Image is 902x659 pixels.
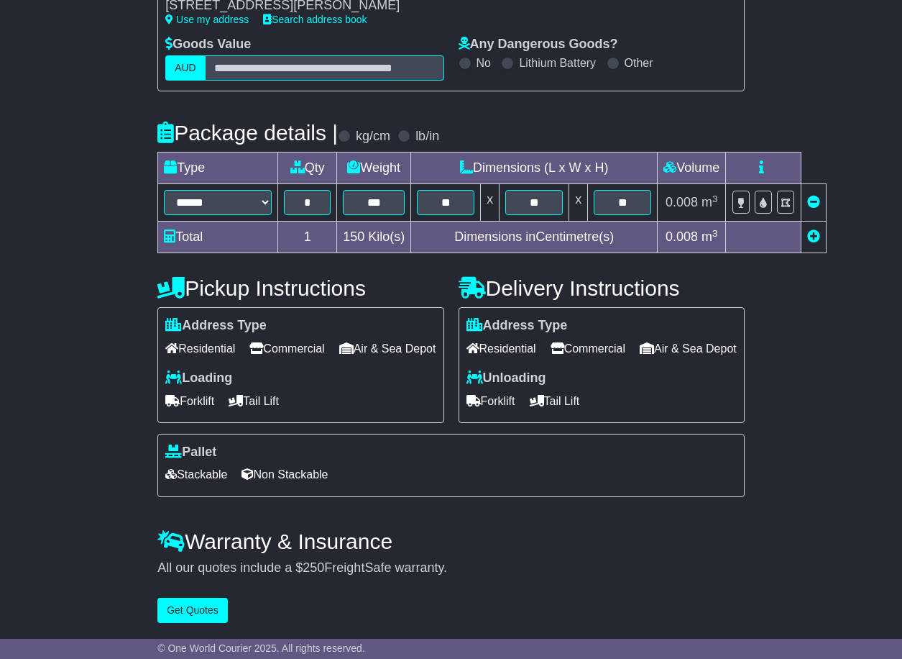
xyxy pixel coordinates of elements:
h4: Package details | [157,121,338,145]
span: Forklift [165,390,214,412]
label: AUD [165,55,206,81]
span: Non Stackable [241,463,328,486]
a: Remove this item [807,195,820,209]
h4: Warranty & Insurance [157,530,745,553]
a: Use my address [165,14,249,25]
span: Residential [466,337,536,360]
span: Tail Lift [530,390,580,412]
td: Kilo(s) [337,222,411,253]
span: Residential [165,337,235,360]
td: x [481,184,500,222]
td: Total [158,222,278,253]
label: Other [625,56,653,70]
td: Dimensions (L x W x H) [411,153,658,184]
span: Tail Lift [229,390,279,412]
span: Commercial [551,337,625,360]
td: Volume [658,153,726,184]
span: Air & Sea Depot [339,337,436,360]
span: Commercial [249,337,324,360]
span: 250 [303,560,324,575]
label: Lithium Battery [519,56,596,70]
a: Search address book [263,14,367,25]
label: lb/in [415,129,439,145]
td: x [569,184,588,222]
label: Pallet [165,445,216,460]
td: Type [158,153,278,184]
span: Stackable [165,463,227,486]
td: Qty [278,153,337,184]
td: 1 [278,222,337,253]
label: No [477,56,491,70]
span: 0.008 [666,229,698,244]
label: Unloading [466,371,546,386]
label: Loading [165,371,232,386]
h4: Pickup Instructions [157,276,443,300]
label: kg/cm [356,129,390,145]
span: © One World Courier 2025. All rights reserved. [157,642,365,654]
sup: 3 [712,194,718,204]
td: Weight [337,153,411,184]
span: 0.008 [666,195,698,209]
sup: 3 [712,228,718,239]
label: Goods Value [165,37,251,53]
span: Forklift [466,390,515,412]
td: Dimensions in Centimetre(s) [411,222,658,253]
h4: Delivery Instructions [459,276,745,300]
div: All our quotes include a $ FreightSafe warranty. [157,560,745,576]
button: Get Quotes [157,598,228,623]
span: 150 [343,229,364,244]
label: Any Dangerous Goods? [459,37,618,53]
span: Air & Sea Depot [640,337,737,360]
span: m [701,229,718,244]
span: m [701,195,718,209]
a: Add new item [807,229,820,244]
label: Address Type [466,318,568,334]
label: Address Type [165,318,267,334]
